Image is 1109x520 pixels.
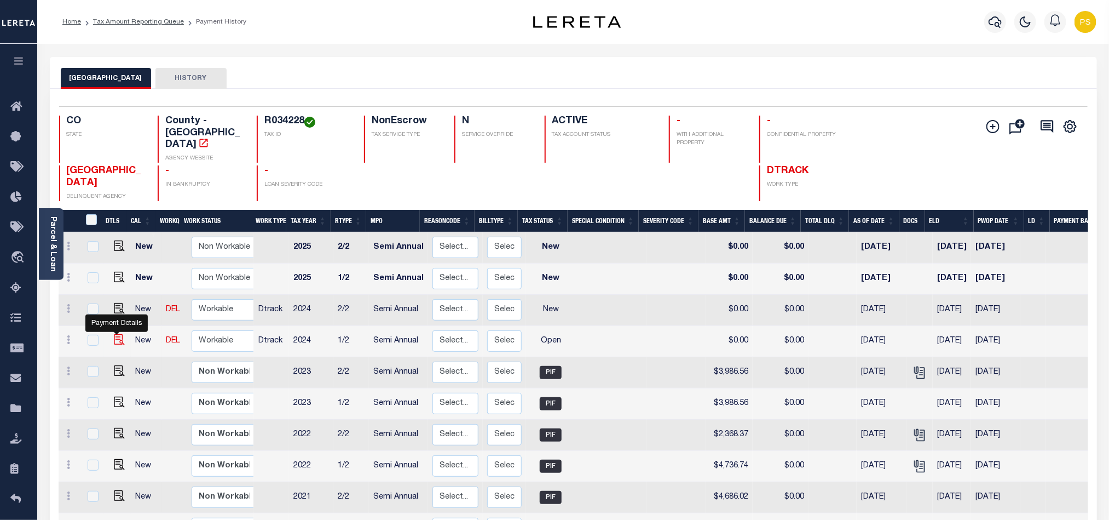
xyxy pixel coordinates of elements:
td: $0.00 [706,232,753,264]
h4: CO [67,116,145,128]
th: Tax Year: activate to sort column ascending [286,210,331,232]
td: [DATE] [971,326,1020,357]
button: [GEOGRAPHIC_DATA] [61,68,151,89]
td: Dtrack [254,295,289,326]
td: Semi Annual [369,388,428,420]
td: [DATE] [971,420,1020,451]
th: Special Condition: activate to sort column ascending [568,210,639,232]
td: [DATE] [933,420,971,451]
td: [DATE] [933,451,971,482]
td: $0.00 [753,388,808,420]
span: PIF [540,366,562,379]
td: 2/2 [333,232,369,264]
td: [DATE] [857,420,906,451]
p: SERVICE OVERRIDE [462,131,532,139]
p: IN BANKRUPTCY [165,181,244,189]
td: 2022 [289,451,333,482]
p: CONFIDENTIAL PROPERTY [767,131,845,139]
td: $0.00 [753,232,808,264]
span: PIF [540,460,562,473]
td: 2023 [289,388,333,420]
th: CAL: activate to sort column ascending [126,210,155,232]
p: LOAN SEVERITY CODE [264,181,351,189]
span: - [264,166,268,176]
span: - [767,116,771,126]
i: travel_explore [10,251,28,265]
td: $0.00 [753,482,808,513]
td: [DATE] [933,232,971,264]
p: STATE [67,131,145,139]
th: ReasonCode: activate to sort column ascending [420,210,475,232]
td: 1/2 [333,451,369,482]
td: 2025 [289,264,333,295]
th: Total DLQ: activate to sort column ascending [801,210,849,232]
td: Semi Annual [369,232,428,264]
th: LD: activate to sort column ascending [1024,210,1050,232]
td: Semi Annual [369,326,428,357]
td: [DATE] [933,326,971,357]
td: Semi Annual [369,264,428,295]
td: [DATE] [971,357,1020,388]
th: As of Date: activate to sort column ascending [849,210,899,232]
span: PIF [540,491,562,504]
p: TAX ACCOUNT STATUS [552,131,656,139]
td: New [526,232,575,264]
td: $0.00 [753,451,808,482]
th: PWOP Date: activate to sort column ascending [974,210,1024,232]
td: $0.00 [753,326,808,357]
td: 2/2 [333,420,369,451]
td: New [131,264,161,295]
td: $0.00 [706,326,753,357]
td: 1/2 [333,264,369,295]
td: $4,686.02 [706,482,753,513]
td: [DATE] [857,482,906,513]
td: 1/2 [333,388,369,420]
span: PIF [540,428,562,442]
th: Work Status [180,210,253,232]
p: TAX ID [264,131,351,139]
td: New [131,326,161,357]
td: $0.00 [753,264,808,295]
th: ELD: activate to sort column ascending [925,210,974,232]
span: DTRACK [767,166,808,176]
td: New [131,232,161,264]
h4: R034228 [264,116,351,128]
td: New [131,357,161,388]
h4: N [462,116,532,128]
p: WITH ADDITIONAL PROPERTY [677,131,746,147]
a: Tax Amount Reporting Queue [93,19,184,25]
td: [DATE] [971,264,1020,295]
th: Severity Code: activate to sort column ascending [639,210,698,232]
td: $0.00 [753,357,808,388]
th: &nbsp; [79,210,102,232]
td: New [131,451,161,482]
a: DEL [166,306,180,313]
span: PIF [540,397,562,410]
th: MPO [366,210,420,232]
td: New [131,295,161,326]
td: Open [526,326,575,357]
th: Tax Status: activate to sort column ascending [518,210,568,232]
td: $2,368.37 [706,420,753,451]
td: Semi Annual [369,357,428,388]
td: 2022 [289,420,333,451]
th: DTLS [101,210,126,232]
td: 2023 [289,357,333,388]
th: Docs [899,210,925,232]
td: $4,736.74 [706,451,753,482]
p: WORK TYPE [767,181,845,189]
h4: County - [GEOGRAPHIC_DATA] [165,116,244,151]
td: [DATE] [933,264,971,295]
td: New [131,420,161,451]
td: [DATE] [971,451,1020,482]
td: New [131,388,161,420]
td: New [526,295,575,326]
td: [DATE] [933,295,971,326]
th: &nbsp;&nbsp;&nbsp;&nbsp;&nbsp;&nbsp;&nbsp;&nbsp;&nbsp;&nbsp; [59,210,79,232]
td: 2021 [289,482,333,513]
td: [DATE] [857,451,906,482]
td: Dtrack [254,326,289,357]
td: Semi Annual [369,295,428,326]
button: HISTORY [155,68,227,89]
td: [DATE] [933,482,971,513]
